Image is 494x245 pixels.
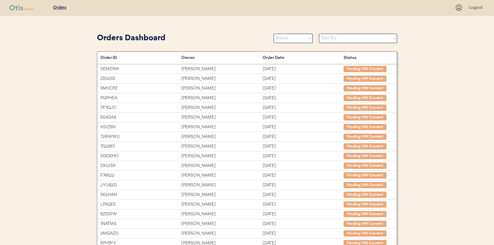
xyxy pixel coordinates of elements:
div: [PERSON_NAME] [181,143,262,150]
div: [PERSON_NAME] [181,220,262,228]
div: DXUI3X [100,162,181,169]
div: [PERSON_NAME] [181,162,262,169]
div: [DATE] [263,95,344,102]
div: F74622 [100,172,181,179]
div: SMVCPZ [100,85,181,92]
div: [DATE] [263,133,344,140]
u: Orders [53,5,66,10]
div: [PERSON_NAME] [181,191,262,198]
div: [PERSON_NAME] [181,85,262,92]
div: [DATE] [263,104,344,111]
div: [DATE] [263,201,344,208]
div: [DATE] [263,114,344,121]
div: [DATE] [263,85,344,92]
div: [PERSON_NAME] [181,124,262,131]
div: PQPHEA [100,95,181,102]
div: 1NATM4 [100,220,181,228]
div: Status [344,55,391,60]
div: [DATE] [263,124,344,131]
div: JYU82D [100,182,181,189]
div: [DATE] [263,220,344,228]
div: [PERSON_NAME] [181,66,262,73]
div: [DATE] [263,182,344,189]
div: [DATE] [263,191,344,198]
div: [PERSON_NAME] [181,75,262,82]
div: [PERSON_NAME] [181,104,262,111]
div: Order Date [263,55,344,60]
div: 7EYQJC [100,104,181,111]
div: Orders Dashboard [97,32,267,44]
div: 554GA8 [100,114,181,121]
div: 2MGAZ0 [100,230,181,237]
div: [PERSON_NAME] [181,114,262,121]
div: [DATE] [263,230,344,237]
div: SGO5HO [100,153,181,160]
div: [PERSON_NAME] [181,95,262,102]
div: Order ID [100,55,181,60]
div: 8ZS07W [100,211,181,218]
div: [PERSON_NAME] [181,201,262,208]
div: LPXQES [100,201,181,208]
div: [PERSON_NAME] [181,133,262,140]
div: Owner [181,55,262,60]
div: [DATE] [263,75,344,82]
div: [DATE] [263,172,344,179]
div: Logout [469,5,485,11]
div: [PERSON_NAME] [181,230,262,237]
div: [DATE] [263,153,344,160]
div: [PERSON_NAME] [181,182,262,189]
div: [DATE] [263,143,344,150]
div: [PERSON_NAME] [181,172,262,179]
div: [DATE] [263,211,344,218]
div: [PERSON_NAME] [181,153,262,160]
div: [PERSON_NAME] [181,211,262,218]
div: 0EMZ9W [100,66,181,73]
div: ZB125D [100,75,181,82]
div: [DATE] [263,162,344,169]
div: 7Q28K1 [100,143,181,150]
div: 72RWWU [100,133,181,140]
div: [DATE] [263,66,344,73]
div: SK2HAH [100,191,181,198]
div: X5IZBN [100,124,181,131]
